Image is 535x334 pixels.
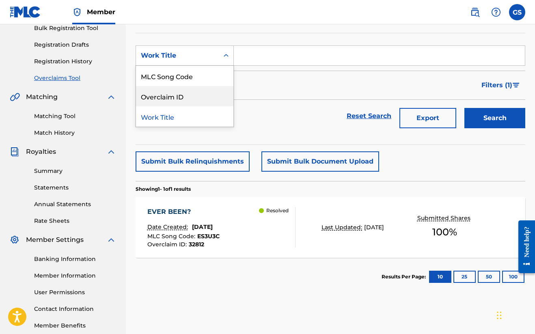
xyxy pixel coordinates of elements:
[509,4,525,20] div: User Menu
[34,200,116,209] a: Annual Statements
[87,7,115,17] span: Member
[34,57,116,66] a: Registration History
[453,271,476,283] button: 25
[136,66,233,86] div: MLC Song Code
[417,214,472,222] p: Submitted Shares
[141,51,214,60] div: Work Title
[34,255,116,263] a: Banking Information
[467,4,483,20] a: Public Search
[106,235,116,245] img: expand
[34,272,116,280] a: Member Information
[136,185,191,193] p: Showing 1 - 1 of 1 results
[147,207,220,217] div: EVER BEEN?
[399,108,456,128] button: Export
[488,4,504,20] div: Help
[136,197,525,258] a: EVER BEEN?Date Created:[DATE]MLC Song Code:ES3U3COverclaim ID:32812 ResolvedLast Updated:[DATE]Su...
[10,92,20,102] img: Matching
[10,147,19,157] img: Royalties
[34,321,116,330] a: Member Benefits
[34,183,116,192] a: Statements
[382,273,428,280] p: Results Per Page:
[266,207,289,214] p: Resolved
[34,129,116,137] a: Match History
[136,151,250,172] button: Submit Bulk Relinquishments
[34,41,116,49] a: Registration Drafts
[470,7,480,17] img: search
[147,241,189,248] span: Overclaim ID :
[26,235,84,245] span: Member Settings
[343,107,395,125] a: Reset Search
[136,45,525,132] form: Search Form
[10,6,41,18] img: MLC Logo
[429,271,451,283] button: 10
[26,92,58,102] span: Matching
[464,108,525,128] button: Search
[432,225,457,239] span: 100 %
[147,233,197,240] span: MLC Song Code :
[189,241,204,248] span: 32812
[481,80,512,90] span: Filters ( 1 )
[34,74,116,82] a: Overclaims Tool
[10,235,19,245] img: Member Settings
[147,223,190,231] p: Date Created:
[512,213,535,280] iframe: Resource Center
[494,295,535,334] iframe: Chat Widget
[321,223,364,232] p: Last Updated:
[34,167,116,175] a: Summary
[72,7,82,17] img: Top Rightsholder
[261,151,379,172] button: Submit Bulk Document Upload
[197,233,220,240] span: ES3U3C
[34,112,116,121] a: Matching Tool
[106,147,116,157] img: expand
[34,24,116,32] a: Bulk Registration Tool
[34,305,116,313] a: Contact Information
[34,217,116,225] a: Rate Sheets
[26,147,56,157] span: Royalties
[364,224,384,231] span: [DATE]
[513,83,520,88] img: filter
[136,106,233,127] div: Work Title
[491,7,501,17] img: help
[502,271,524,283] button: 100
[478,271,500,283] button: 50
[497,303,502,328] div: Drag
[106,92,116,102] img: expand
[477,75,525,95] button: Filters (1)
[192,223,213,231] span: [DATE]
[136,86,233,106] div: Overclaim ID
[34,288,116,297] a: User Permissions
